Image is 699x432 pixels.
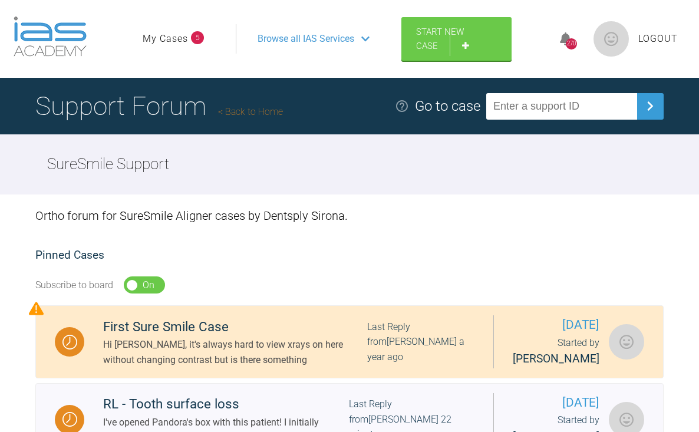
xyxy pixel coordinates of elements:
img: profile.png [594,21,629,57]
div: Last Reply from [PERSON_NAME] a year ago [367,319,474,365]
h1: Support Forum [35,85,283,127]
img: chevronRight.28bd32b0.svg [641,97,660,116]
img: Waiting [62,412,77,427]
span: Browse all IAS Services [258,31,354,47]
h2: SureSmile Support [47,152,169,177]
div: 270 [566,38,577,50]
div: RL - Tooth surface loss [103,394,349,415]
span: [DATE] [513,315,599,335]
a: Back to Home [218,106,283,117]
input: Enter a support ID [486,93,637,120]
a: Logout [638,31,678,47]
div: Started by [513,335,599,368]
div: Subscribe to board [35,278,113,293]
img: logo-light.3e3ef733.png [14,17,87,57]
a: WaitingFirst Sure Smile CaseHi [PERSON_NAME], it's always hard to view xrays on here without chan... [35,305,664,378]
div: First Sure Smile Case [103,316,367,338]
div: Ortho forum for SureSmile Aligner cases by Dentsply Sirona. [35,194,664,237]
span: [PERSON_NAME] [513,352,599,365]
a: Start New Case [401,17,512,61]
img: help.e70b9f3d.svg [395,99,409,113]
div: Go to case [415,95,480,117]
a: My Cases [143,31,188,47]
div: On [143,278,154,293]
span: [DATE] [513,393,599,413]
h2: Pinned Cases [35,246,664,265]
div: Hi [PERSON_NAME], it's always hard to view xrays on here without changing contrast but is there s... [103,337,367,367]
img: Priority [29,301,44,316]
span: 5 [191,31,204,44]
span: Start New Case [416,27,464,51]
img: Waiting [62,335,77,349]
img: Jessica Bateman [609,324,644,360]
